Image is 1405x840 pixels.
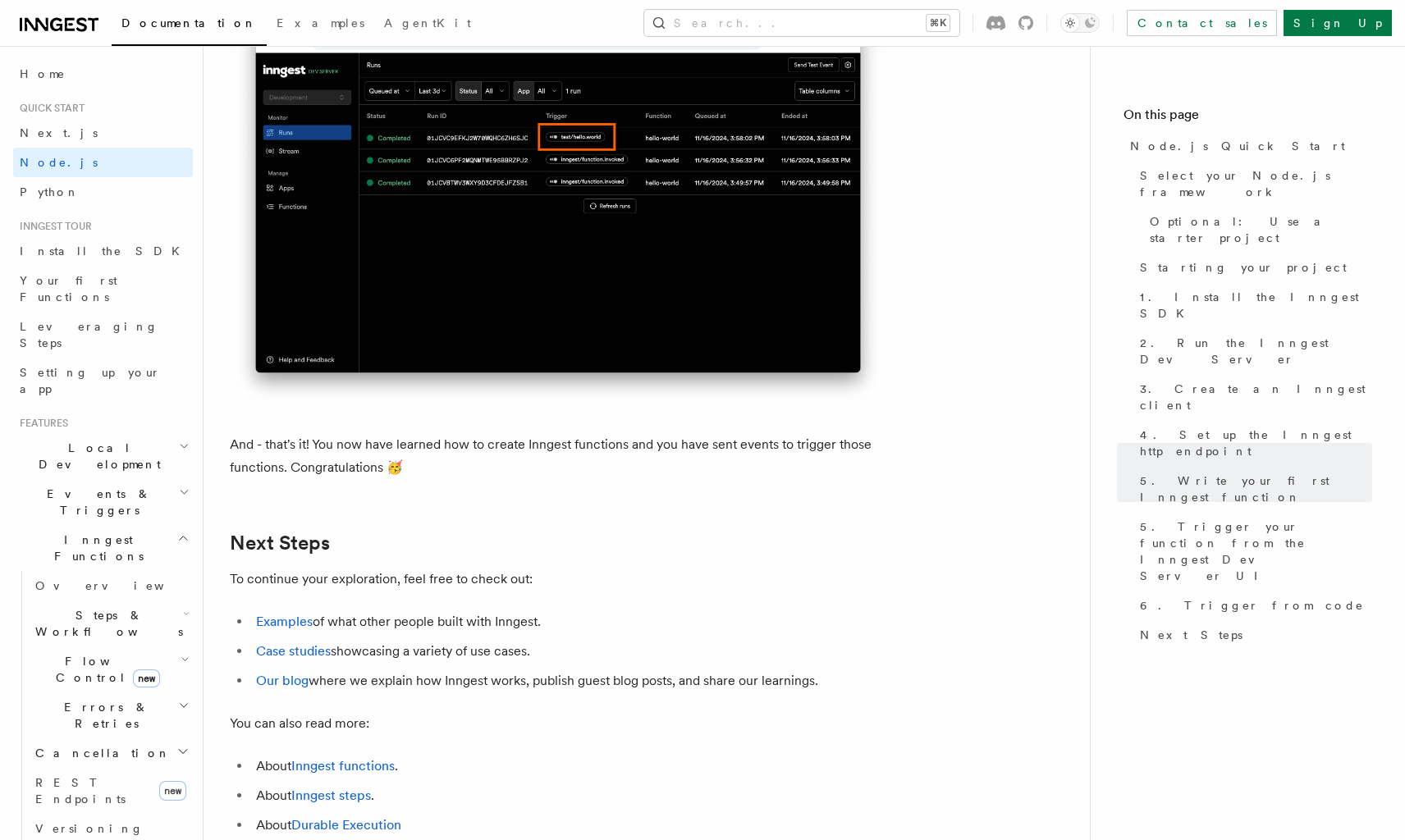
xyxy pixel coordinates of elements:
li: of what other people built with Inngest. [251,610,886,633]
span: Python [20,185,80,199]
span: Optional: Use a starter project [1150,213,1372,246]
span: Node.js Quick Start [1130,138,1345,154]
a: Contact sales [1127,10,1277,36]
button: Search...⌘K [644,10,959,36]
span: Overview [35,579,204,592]
span: Home [20,66,66,82]
a: 4. Set up the Inngest http endpoint [1133,420,1372,466]
span: Inngest Functions [13,532,177,564]
li: About . [251,755,886,778]
kbd: ⌘K [927,15,950,31]
span: Steps & Workflows [29,607,183,640]
p: And - that's it! You now have learned how to create Inngest functions and you have sent events to... [230,433,886,479]
a: 2. Run the Inngest Dev Server [1133,328,1372,374]
p: To continue your exploration, feel free to check out: [230,568,886,591]
span: 6. Trigger from code [1140,597,1364,614]
button: Events & Triggers [13,479,193,525]
a: Next.js [13,118,193,148]
span: Select your Node.js framework [1140,167,1372,200]
button: Cancellation [29,738,193,768]
span: Starting your project [1140,259,1347,276]
a: Starting your project [1133,253,1372,282]
span: 2. Run the Inngest Dev Server [1140,335,1372,367]
span: new [133,669,160,687]
h4: On this page [1124,105,1372,131]
a: Examples [256,614,313,629]
p: You can also read more: [230,712,886,735]
a: Setting up your app [13,358,193,404]
span: Cancellation [29,745,171,761]
a: Optional: Use a starter project [1143,207,1372,253]
span: Events & Triggers [13,486,179,518]
a: Inngest steps [291,787,371,803]
span: Your first Functions [20,274,117,304]
span: Versioning [35,822,144,835]
a: Node.js [13,148,193,177]
button: Flow Controlnew [29,646,193,692]
a: Home [13,59,193,89]
a: 5. Write your first Inngest function [1133,466,1372,512]
a: REST Endpointsnew [29,768,193,814]
a: 1. Install the Inngest SDK [1133,282,1372,328]
li: showcasing a variety of use cases. [251,640,886,663]
a: Sign Up [1284,10,1392,36]
button: Local Development [13,433,193,479]
a: 5. Trigger your function from the Inngest Dev Server UI [1133,512,1372,591]
button: Inngest Functions [13,525,193,571]
button: Errors & Retries [29,692,193,738]
a: Documentation [112,5,267,46]
a: Next Steps [230,532,330,555]
li: where we explain how Inngest works, publish guest blog posts, and share our learnings. [251,669,886,692]
span: Quick start [13,102,85,115]
span: Next.js [20,126,98,139]
button: Toggle dark mode [1060,13,1100,33]
span: Node.js [20,156,98,169]
span: AgentKit [384,16,471,30]
span: 4. Set up the Inngest http endpoint [1140,427,1372,459]
span: new [159,781,186,801]
a: 3. Create an Inngest client [1133,374,1372,420]
span: Errors & Retries [29,699,178,732]
button: Steps & Workflows [29,600,193,646]
span: 5. Trigger your function from the Inngest Dev Server UI [1140,518,1372,584]
span: Local Development [13,440,179,472]
a: Leveraging Steps [13,312,193,358]
span: Setting up your app [20,366,161,395]
span: Inngest tour [13,220,92,233]
a: Our blog [256,673,309,688]
span: Flow Control [29,653,181,686]
span: Leveraging Steps [20,320,158,349]
a: Python [13,177,193,207]
a: 6. Trigger from code [1133,591,1372,620]
a: Durable Execution [291,817,401,833]
span: 5. Write your first Inngest function [1140,472,1372,505]
span: 1. Install the Inngest SDK [1140,289,1372,322]
span: REST Endpoints [35,776,126,806]
a: Next Steps [1133,620,1372,650]
span: Examples [277,16,364,30]
a: Inngest functions [291,758,395,774]
a: Install the SDK [13,236,193,266]
a: Case studies [256,643,331,659]
a: Select your Node.js framework [1133,161,1372,207]
span: 3. Create an Inngest client [1140,381,1372,413]
span: Install the SDK [20,244,190,258]
a: Examples [267,5,374,44]
a: AgentKit [374,5,481,44]
a: Overview [29,571,193,600]
a: Your first Functions [13,266,193,312]
li: About . [251,784,886,807]
span: Features [13,417,68,430]
a: Node.js Quick Start [1124,131,1372,161]
span: Next Steps [1140,627,1243,643]
span: Documentation [121,16,257,30]
li: About [251,814,886,837]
